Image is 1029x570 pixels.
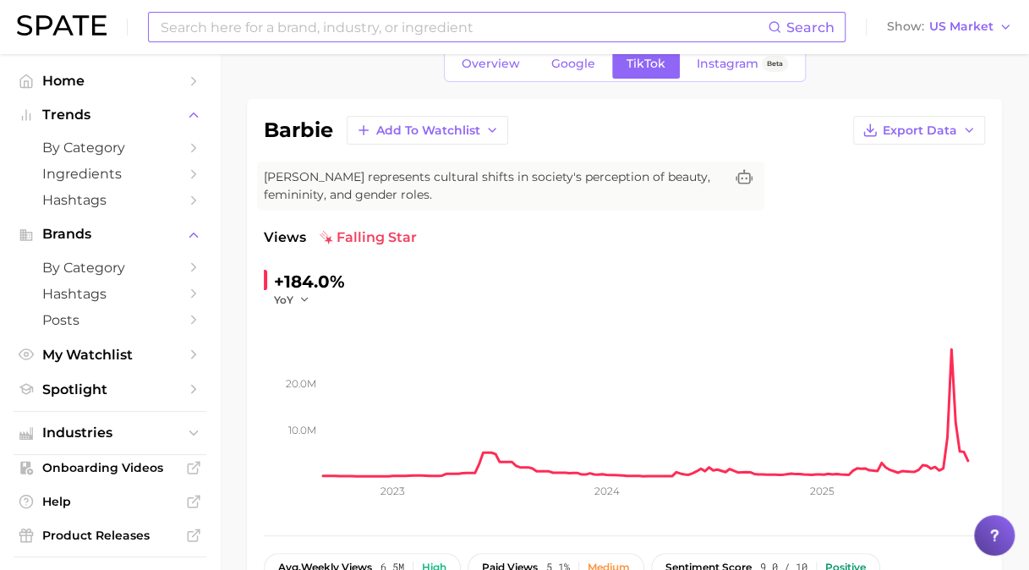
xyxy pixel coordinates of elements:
[17,15,107,36] img: SPATE
[274,268,345,295] div: +184.0%
[274,293,310,307] button: YoY
[447,49,534,79] a: Overview
[288,424,316,436] tspan: 10.0m
[42,192,178,208] span: Hashtags
[42,528,178,543] span: Product Releases
[853,116,985,145] button: Export Data
[376,123,480,138] span: Add to Watchlist
[42,460,178,475] span: Onboarding Videos
[594,485,620,497] tspan: 2024
[42,107,178,123] span: Trends
[537,49,610,79] a: Google
[883,16,1016,38] button: ShowUS Market
[14,68,206,94] a: Home
[347,116,508,145] button: Add to Watchlist
[697,57,758,71] span: Instagram
[14,307,206,333] a: Posts
[42,494,178,509] span: Help
[42,347,178,363] span: My Watchlist
[14,255,206,281] a: by Category
[159,13,768,41] input: Search here for a brand, industry, or ingredient
[612,49,680,79] a: TikTok
[14,134,206,161] a: by Category
[42,286,178,302] span: Hashtags
[14,102,206,128] button: Trends
[42,425,178,441] span: Industries
[320,231,333,244] img: falling star
[380,485,405,497] tspan: 2023
[14,222,206,247] button: Brands
[14,161,206,187] a: Ingredients
[883,123,957,138] span: Export Data
[42,140,178,156] span: by Category
[682,49,802,79] a: InstagramBeta
[551,57,595,71] span: Google
[462,57,520,71] span: Overview
[42,312,178,328] span: Posts
[264,168,724,204] span: [PERSON_NAME] represents cultural shifts in society's perception of beauty, femininity, and gende...
[42,260,178,276] span: by Category
[14,455,206,480] a: Onboarding Videos
[14,187,206,213] a: Hashtags
[14,523,206,548] a: Product Releases
[929,22,993,31] span: US Market
[14,376,206,403] a: Spotlight
[42,73,178,89] span: Home
[264,227,306,248] span: Views
[809,485,834,497] tspan: 2025
[767,57,783,71] span: Beta
[14,420,206,446] button: Industries
[42,166,178,182] span: Ingredients
[14,342,206,368] a: My Watchlist
[274,293,293,307] span: YoY
[42,227,178,242] span: Brands
[286,377,316,390] tspan: 20.0m
[264,120,333,140] h1: barbie
[42,381,178,397] span: Spotlight
[14,489,206,514] a: Help
[887,22,924,31] span: Show
[14,281,206,307] a: Hashtags
[627,57,665,71] span: TikTok
[320,227,417,248] span: falling star
[786,19,835,36] span: Search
